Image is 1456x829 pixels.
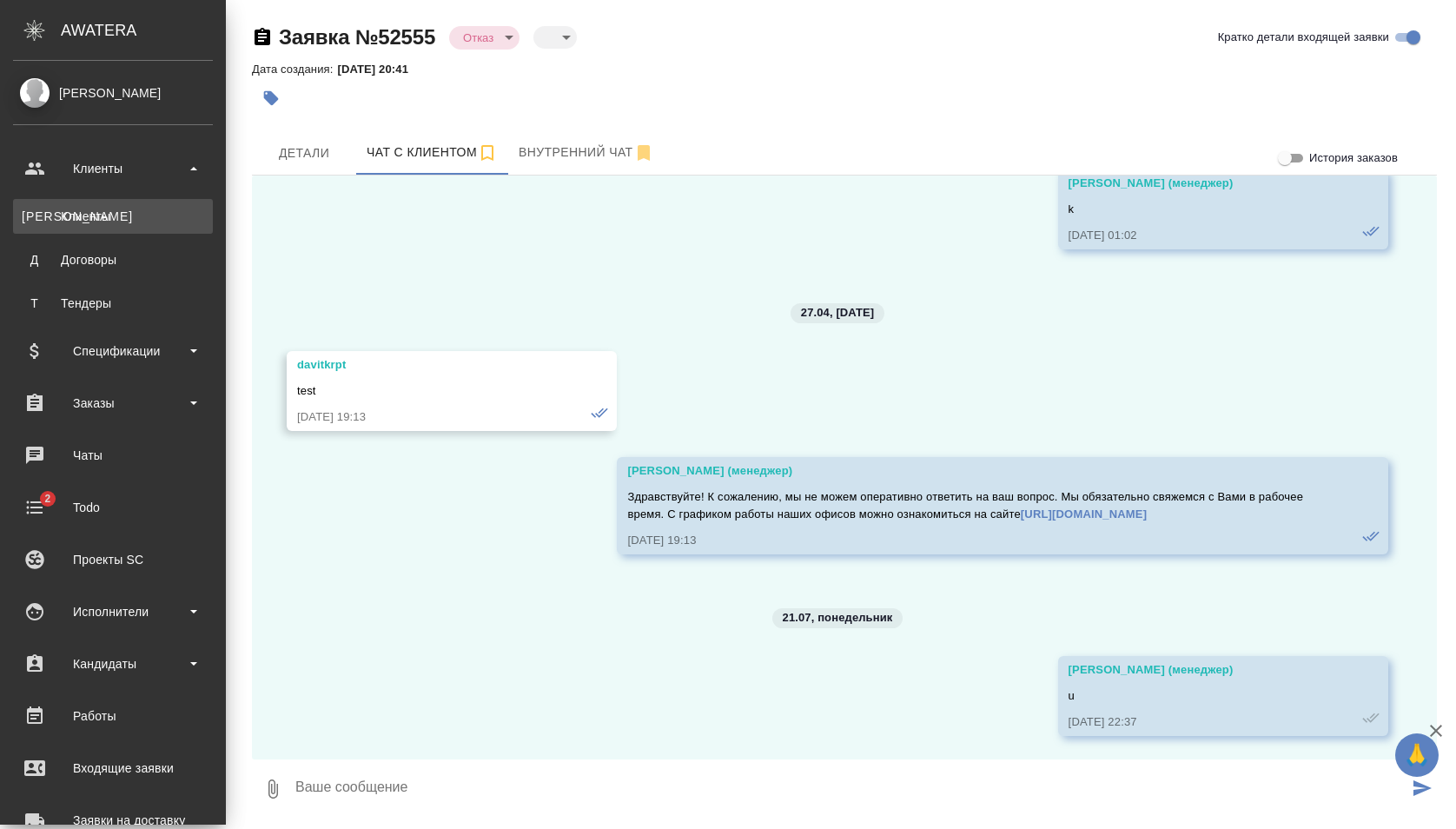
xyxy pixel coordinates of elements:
div: Исполнители [13,599,213,625]
a: Заявка №52555 [279,25,435,49]
div: [DATE] 19:13 [297,408,556,426]
span: Чат с клиентом [367,142,498,163]
p: [DATE] 20:41 [337,63,421,76]
span: u [1069,689,1075,702]
span: Детали [262,143,346,164]
button: 🙏 [1395,733,1439,777]
div: [DATE] 01:02 [1069,227,1327,244]
div: Todo [13,494,213,521]
div: Заказы [13,390,213,416]
div: [DATE] 19:13 [627,532,1327,549]
button: Отказ [458,30,499,45]
div: Отказ [449,26,520,50]
div: Клиенты [13,156,213,182]
svg: Отписаться [633,143,654,163]
span: Здравствуйте! К сожалению, мы не можем оперативно ответить на ваш вопрос. Мы обязательно свяжемся... [627,490,1307,521]
svg: Подписаться [477,143,498,163]
a: Чаты [4,434,222,477]
button: Добавить тэг [252,79,290,117]
a: ДДоговоры [13,242,213,277]
a: Входящие заявки [4,746,222,790]
a: ТТендеры [13,286,213,321]
div: [PERSON_NAME] (менеджер) [627,462,1327,480]
p: Дата создания: [252,63,337,76]
div: Спецификации [13,338,213,364]
button: Скопировать ссылку [252,27,273,48]
div: Клиенты [22,208,204,225]
p: 21.07, понедельник [783,609,893,627]
span: История заказов [1309,149,1398,167]
div: [PERSON_NAME] (менеджер) [1069,661,1327,679]
div: [PERSON_NAME] [13,83,213,103]
div: [DATE] 22:37 [1069,713,1327,731]
div: Тендеры [22,295,204,312]
div: [PERSON_NAME] (менеджер) [1069,175,1327,192]
a: Работы [4,694,222,738]
a: [PERSON_NAME]Клиенты [13,199,213,234]
span: 🙏 [1402,737,1432,773]
div: Входящие заявки [13,755,213,781]
a: 2Todo [4,486,222,529]
span: k [1069,202,1075,216]
a: Проекты SC [4,538,222,581]
div: Отказ [533,26,577,48]
div: AWATERA [61,13,226,48]
div: Договоры [22,251,204,269]
button: 927729069 (davitkrpt) - (undefined) [356,131,508,175]
div: Работы [13,703,213,729]
span: test [297,384,316,397]
span: Кратко детали входящей заявки [1218,29,1389,46]
p: 27.04, [DATE] [801,304,874,322]
div: Чаты [13,442,213,468]
div: Кандидаты [13,651,213,677]
div: davitkrpt [297,356,556,374]
a: [URL][DOMAIN_NAME] [1021,507,1147,521]
div: Проекты SC [13,547,213,573]
span: Внутренний чат [519,142,654,163]
span: 2 [34,490,61,507]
